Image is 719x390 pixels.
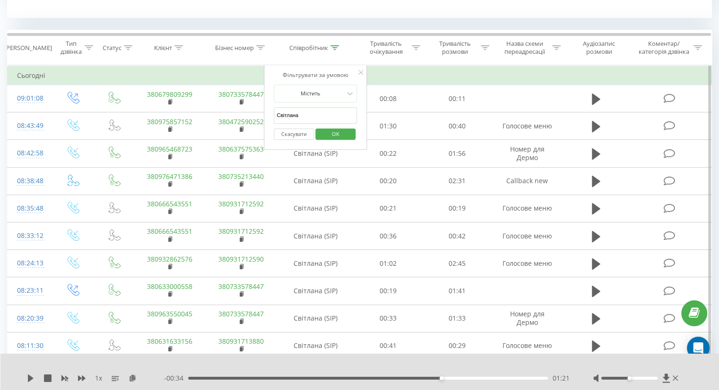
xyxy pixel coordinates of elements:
td: 00:40 [423,112,491,140]
span: - 00:34 [164,373,188,383]
a: 380965468723 [147,144,192,153]
td: Голосове меню [491,195,563,222]
div: Accessibility label [627,376,631,380]
div: Тип дзвінка [60,40,82,56]
a: 380931712590 [218,254,264,263]
td: 01:30 [354,112,423,140]
td: 00:42 [423,222,491,250]
div: Accessibility label [440,376,443,380]
td: 00:19 [423,195,491,222]
div: Open Intercom Messenger [687,337,710,359]
div: 09:01:08 [17,89,42,108]
a: 380931713880 [218,337,264,346]
a: 380637575363 [218,144,264,153]
a: 380733578447 [218,282,264,291]
td: 00:29 [423,332,491,359]
a: 380631633156 [147,337,192,346]
a: 380975857152 [147,117,192,126]
div: Назва схеми переадресації [500,40,550,56]
div: 08:33:12 [17,227,42,245]
div: 08:38:48 [17,172,42,190]
td: 00:19 [354,277,423,305]
div: Аудіозапис розмови [572,40,627,56]
td: Голосове меню [491,332,563,359]
td: 02:45 [423,250,491,277]
a: 380735213440 [218,172,264,181]
td: Світлана (SIP) [277,305,354,332]
td: Голосове меню [491,250,563,277]
td: 01:02 [354,250,423,277]
div: Співробітник [289,44,328,52]
td: 02:31 [423,167,491,195]
div: Клієнт [154,44,172,52]
td: 01:41 [423,277,491,305]
div: Фільтрувати за умовою [274,70,357,80]
div: Тривалість розмови [431,40,478,56]
td: 00:22 [354,140,423,167]
td: Сьогодні [8,66,712,85]
div: 08:35:48 [17,199,42,218]
a: 380931712592 [218,227,264,236]
button: OK [315,128,355,140]
td: 00:08 [354,85,423,112]
td: 00:21 [354,195,423,222]
span: 1 x [95,373,102,383]
button: Скасувати [274,128,314,140]
a: 380733578447 [218,309,264,318]
td: Номер для Дермо [491,140,563,167]
td: Голосове меню [491,112,563,140]
td: Callback new [491,167,563,195]
a: 380679809299 [147,90,192,99]
a: 380733578447 [218,90,264,99]
div: Бізнес номер [215,44,254,52]
td: 01:56 [423,140,491,167]
span: OK [322,127,349,141]
td: Світлана (SIP) [277,332,354,359]
a: 380963550045 [147,309,192,318]
div: 08:43:49 [17,117,42,135]
td: Світлана (SIP) [277,250,354,277]
a: 380976471386 [147,172,192,181]
a: 380633000558 [147,282,192,291]
td: Голосове меню [491,222,563,250]
a: 380666543551 [147,227,192,236]
div: 08:23:11 [17,281,42,300]
td: Світлана (SIP) [277,277,354,305]
span: 01:21 [553,373,570,383]
td: 00:33 [354,305,423,332]
td: Світлана (SIP) [277,195,354,222]
td: 01:33 [423,305,491,332]
td: Світлана (SIP) [277,167,354,195]
a: 380932862576 [147,254,192,263]
td: Світлана (SIP) [277,140,354,167]
td: 00:20 [354,167,423,195]
div: Статус [103,44,121,52]
td: Світлана (SIP) [277,222,354,250]
a: 380472590252 [218,117,264,126]
td: 00:36 [354,222,423,250]
div: 08:20:39 [17,309,42,328]
td: 00:11 [423,85,491,112]
div: 08:11:30 [17,337,42,355]
a: 380931712592 [218,199,264,208]
div: Коментар/категорія дзвінка [636,40,691,56]
div: 08:24:13 [17,254,42,272]
a: 380666543551 [147,199,192,208]
td: 00:41 [354,332,423,359]
td: Номер для Дермо [491,305,563,332]
div: Тривалість очікування [363,40,410,56]
div: [PERSON_NAME] [4,44,52,52]
div: 08:42:58 [17,144,42,162]
input: Введіть значення [274,107,357,124]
